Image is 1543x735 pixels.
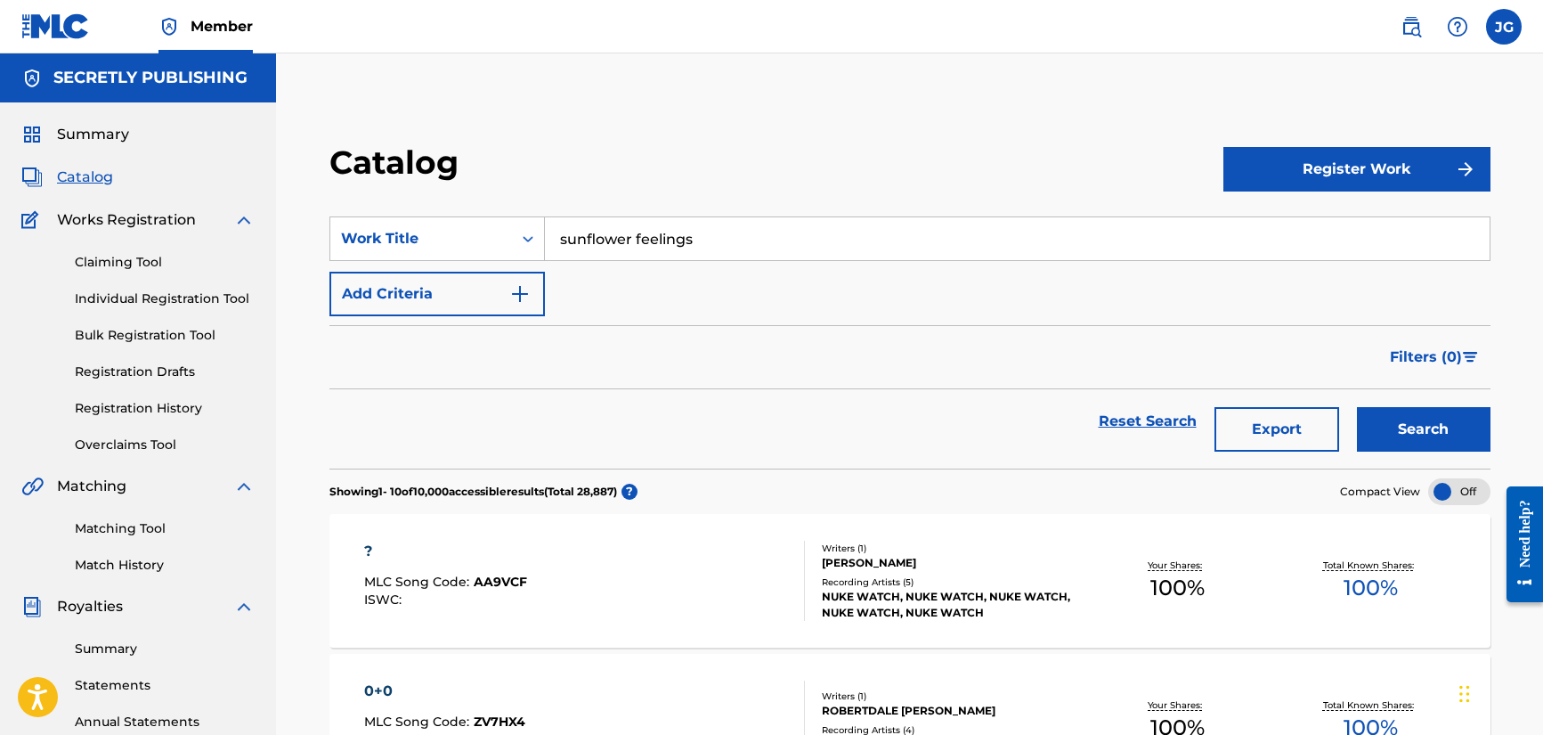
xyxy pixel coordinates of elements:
span: MLC Song Code : [364,574,474,590]
span: MLC Song Code : [364,714,474,730]
div: ? [364,541,527,562]
a: SummarySummary [21,124,129,145]
a: Bulk Registration Tool [75,326,255,345]
h2: Catalog [329,143,467,183]
span: ZV7HX4 [474,714,525,730]
div: Drag [1459,667,1470,721]
span: 100 % [1150,572,1205,604]
img: Summary [21,124,43,145]
a: Summary [75,640,255,658]
span: AA9VCF [474,574,527,590]
a: Overclaims Tool [75,436,255,454]
a: ?MLC Song Code:AA9VCFISWC:Writers (1)[PERSON_NAME]Recording Artists (5)NUKE WATCH, NUKE WATCH, NU... [329,514,1490,648]
img: f7272a7cc735f4ea7f67.svg [1455,159,1476,180]
div: NUKE WATCH, NUKE WATCH, NUKE WATCH, NUKE WATCH, NUKE WATCH [822,589,1081,621]
span: Filters ( 0 ) [1390,347,1462,368]
a: Annual Statements [75,713,255,731]
a: Reset Search [1090,402,1206,441]
img: Accounts [21,68,43,89]
a: Statements [75,676,255,695]
button: Register Work [1223,147,1490,192]
span: Compact View [1340,484,1420,500]
div: ROBERTDALE [PERSON_NAME] [822,703,1081,719]
div: 0+0 [364,681,525,702]
span: Royalties [57,596,123,617]
a: Claiming Tool [75,253,255,272]
a: Matching Tool [75,519,255,538]
img: expand [233,209,255,231]
a: Public Search [1393,9,1429,45]
iframe: Resource Center [1493,473,1543,617]
button: Add Criteria [329,272,545,316]
img: search [1401,16,1422,37]
iframe: Chat Widget [1454,649,1543,735]
span: 100 % [1344,572,1398,604]
img: help [1447,16,1468,37]
span: ? [621,484,638,500]
a: CatalogCatalog [21,167,113,188]
p: Total Known Shares: [1323,559,1418,572]
div: Writers ( 1 ) [822,690,1081,703]
img: MLC Logo [21,13,90,39]
div: [PERSON_NAME] [822,555,1081,571]
div: Help [1440,9,1475,45]
h5: SECRETLY PUBLISHING [53,68,248,88]
span: ISWC : [364,592,406,608]
p: Your Shares: [1148,698,1206,712]
img: Catalog [21,167,43,188]
div: Work Title [341,228,501,249]
img: Matching [21,476,44,497]
button: Export [1214,407,1339,452]
img: filter [1463,352,1478,363]
p: Showing 1 - 10 of 10,000 accessible results (Total 28,887 ) [329,484,617,500]
img: 9d2ae6d4665cec9f34b9.svg [509,283,531,305]
span: Member [191,16,253,37]
span: Summary [57,124,129,145]
button: Search [1357,407,1490,452]
img: expand [233,596,255,617]
button: Filters (0) [1379,335,1490,380]
span: Works Registration [57,209,196,231]
a: Match History [75,556,255,575]
a: Individual Registration Tool [75,290,255,308]
p: Total Known Shares: [1323,698,1418,712]
img: Works Registration [21,209,45,231]
div: User Menu [1486,9,1522,45]
a: Registration History [75,399,255,418]
div: Writers ( 1 ) [822,542,1081,555]
div: Recording Artists ( 5 ) [822,576,1081,589]
span: Catalog [57,167,113,188]
a: Registration Drafts [75,363,255,381]
img: expand [233,476,255,497]
p: Your Shares: [1148,559,1206,572]
img: Top Rightsholder [158,16,180,37]
img: Royalties [21,596,43,617]
form: Search Form [329,216,1490,469]
span: Matching [57,476,126,497]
